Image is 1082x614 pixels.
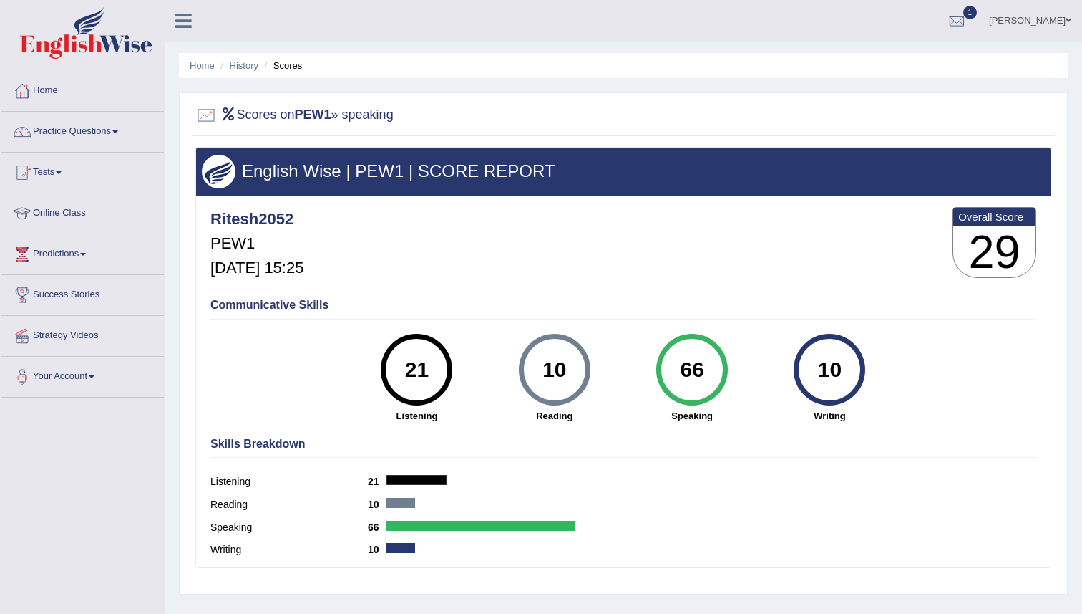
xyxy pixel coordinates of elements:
[230,60,258,71] a: History
[666,340,718,400] div: 66
[1,112,164,148] a: Practice Questions
[210,235,303,252] h5: PEW1
[391,340,443,400] div: 21
[768,409,891,423] strong: Writing
[493,409,616,423] strong: Reading
[210,497,368,512] label: Reading
[1,71,164,107] a: Home
[1,316,164,352] a: Strategy Videos
[261,59,303,72] li: Scores
[963,6,978,19] span: 1
[1,153,164,188] a: Tests
[210,259,303,277] h5: [DATE] 15:25
[195,105,394,126] h2: Scores on » speaking
[202,155,235,188] img: wings.png
[368,499,386,510] b: 10
[1,357,164,393] a: Your Account
[355,409,478,423] strong: Listening
[958,211,1030,223] b: Overall Score
[528,340,580,400] div: 10
[1,234,164,270] a: Predictions
[1,193,164,229] a: Online Class
[210,520,368,535] label: Speaking
[368,522,386,533] b: 66
[295,107,331,122] b: PEW1
[1,275,164,311] a: Success Stories
[368,476,386,487] b: 21
[630,409,754,423] strong: Speaking
[190,60,215,71] a: Home
[202,162,1045,181] h3: English Wise | PEW1 | SCORE REPORT
[210,211,303,228] h4: Ritesh2052
[368,544,386,555] b: 10
[953,226,1035,278] h3: 29
[210,542,368,557] label: Writing
[210,474,368,489] label: Listening
[210,299,1036,312] h4: Communicative Skills
[210,438,1036,451] h4: Skills Breakdown
[804,340,856,400] div: 10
